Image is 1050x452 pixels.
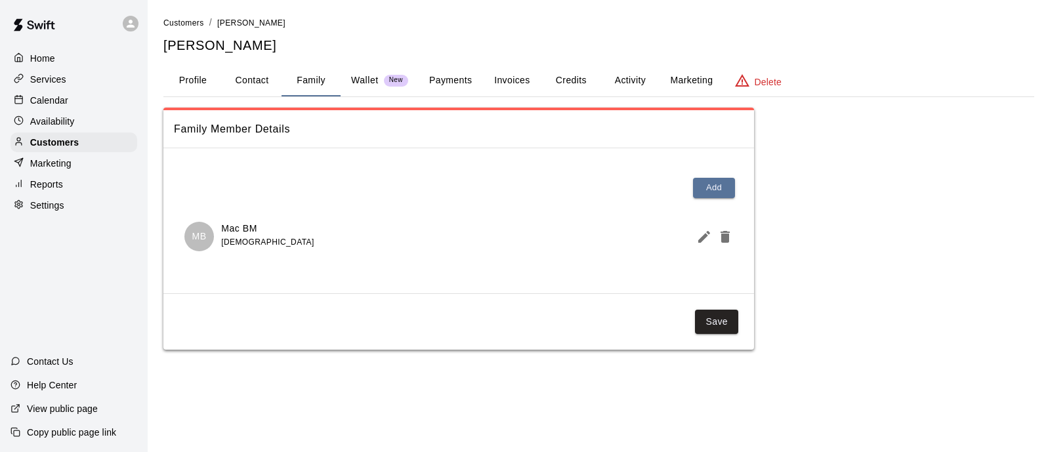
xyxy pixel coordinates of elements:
[660,65,723,96] button: Marketing
[10,49,137,68] a: Home
[30,199,64,212] p: Settings
[755,75,782,89] p: Delete
[10,195,137,215] a: Settings
[691,224,712,250] button: Edit Member
[600,65,660,96] button: Activity
[163,65,222,96] button: Profile
[30,136,79,149] p: Customers
[217,18,285,28] span: [PERSON_NAME]
[30,115,75,128] p: Availability
[221,237,314,247] span: [DEMOGRAPHIC_DATA]
[482,65,541,96] button: Invoices
[10,91,137,110] a: Calendar
[163,65,1034,96] div: basic tabs example
[30,178,63,191] p: Reports
[163,16,1034,30] nav: breadcrumb
[27,426,116,439] p: Copy public page link
[163,18,204,28] span: Customers
[384,76,408,85] span: New
[174,121,744,138] span: Family Member Details
[10,175,137,194] a: Reports
[27,379,77,392] p: Help Center
[30,157,72,170] p: Marketing
[419,65,482,96] button: Payments
[541,65,600,96] button: Credits
[10,112,137,131] a: Availability
[282,65,341,96] button: Family
[693,178,735,198] button: Add
[184,222,214,251] div: Mac BM
[695,310,738,334] button: Save
[10,70,137,89] a: Services
[222,65,282,96] button: Contact
[10,133,137,152] a: Customers
[712,224,733,250] button: Delete
[192,230,206,243] p: MB
[27,402,98,415] p: View public page
[27,355,73,368] p: Contact Us
[209,16,212,30] li: /
[30,52,55,65] p: Home
[10,154,137,173] a: Marketing
[163,37,1034,54] h5: [PERSON_NAME]
[221,222,314,236] p: Mac BM
[30,73,66,86] p: Services
[163,17,204,28] a: Customers
[351,73,379,87] p: Wallet
[30,94,68,107] p: Calendar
